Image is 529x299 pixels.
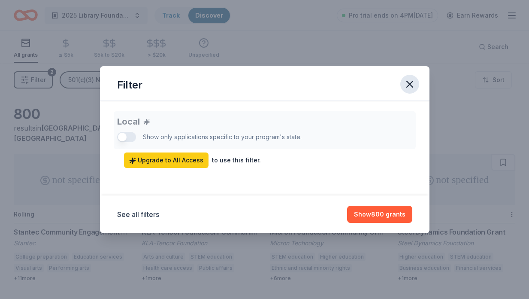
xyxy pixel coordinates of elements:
[129,155,203,165] span: Upgrade to All Access
[124,153,209,168] a: Upgrade to All Access
[347,206,412,223] button: Show800 grants
[117,78,142,92] div: Filter
[117,209,159,220] button: See all filters
[212,155,261,165] div: to use this filter.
